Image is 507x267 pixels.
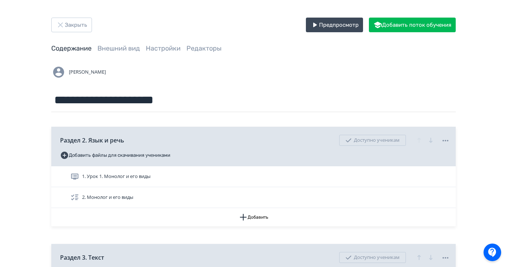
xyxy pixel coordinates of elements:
[82,173,151,180] span: 1. Урок 1. Монолог и его виды
[51,18,92,32] button: Закрыть
[306,18,363,32] button: Предпросмотр
[51,166,456,187] div: 1. Урок 1. Монолог и его виды
[97,44,140,52] a: Внешний вид
[186,44,222,52] a: Редакторы
[82,194,133,201] span: 2. Монолог и его виды
[339,252,406,263] div: Доступно ученикам
[51,44,92,52] a: Содержание
[60,136,124,145] span: Раздел 2. Язык и речь
[339,135,406,146] div: Доступно ученикам
[146,44,181,52] a: Настройки
[60,253,104,262] span: Раздел 3. Текст
[51,187,456,208] div: 2. Монолог и его виды
[60,149,170,161] button: Добавить файлы для скачивания учениками
[69,68,106,76] span: [PERSON_NAME]
[51,208,456,226] button: Добавить
[369,18,456,32] button: Добавить поток обучения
